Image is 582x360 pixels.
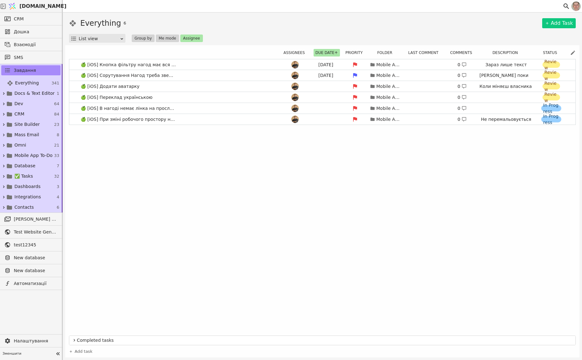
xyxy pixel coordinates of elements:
span: 🍏 [iOS] Сорутування Нагод треба зверху ті в яких були новіші взаємодії [78,71,178,80]
div: 0 [458,116,467,123]
span: Review [544,80,558,93]
span: ✅ Tasks [14,173,33,180]
span: 32 [54,173,59,180]
img: Logo [8,0,17,12]
p: Mobile App To-Do [376,62,401,68]
div: Folder [371,49,402,56]
span: Contacts [14,204,34,211]
p: Коли міняєш власника Нагоди [479,83,533,96]
span: test12345 [14,242,57,248]
span: 7 [57,163,59,169]
span: CRM [14,16,24,22]
a: [PERSON_NAME] розсилки [1,214,61,224]
button: Status [541,49,563,56]
span: 4 [57,194,59,200]
img: Ol [291,94,299,101]
span: Test Website General template [14,229,57,235]
img: 1560949290925-CROPPED-IMG_0201-2-.jpg [571,2,581,11]
a: 🍏 [iOS] Сорутування Нагод треба зверху ті в яких були новіші взаємодіїOl[DATE]Mobile App To-Do0 [... [69,70,575,81]
a: 🍏 [iOS] Додати аватаркуOlMobile App To-Do0 Коли міняєш власника НагодиReview [69,81,575,92]
span: 🍏 [iOS] При зміні робочого простору не міняються стадії [78,115,178,124]
a: [DOMAIN_NAME] [6,0,63,12]
span: Review [544,69,558,82]
span: Зменшити [3,351,54,357]
span: In Progress [543,102,559,115]
span: 23 [54,121,59,128]
span: Взаємодії [14,41,57,48]
a: SMS [1,52,61,62]
span: 64 [54,101,59,107]
span: Review [544,58,558,71]
button: Group by [132,35,155,42]
a: Автоматизації [1,278,61,288]
span: [PERSON_NAME] розсилки [14,216,57,223]
a: 🍏 [iOS] При зміні робочого простору не міняються стадіїOlMobile App To-Do0 Не перемальовуєтьсяIn ... [69,114,575,125]
span: 3 [57,184,59,190]
span: 🍏 [iOS] Переклад українською [78,93,155,102]
a: 🍏 [iOS] В нагоді немає лінка на прослуховування розмовиOlMobile App To-Do0 In Progress [69,103,575,114]
p: Mobile App To-Do [376,94,401,101]
span: Налаштування [14,338,57,344]
div: Assignees [282,49,310,56]
button: Assignee [180,35,203,42]
p: Mobile App To-Do [376,116,401,123]
span: Omni [14,142,26,148]
span: Dev [14,100,23,107]
img: Ol [291,105,299,112]
img: Ol [291,61,299,68]
span: Review [544,91,558,104]
a: Test Website General template [1,227,61,237]
p: Не перемальовується [481,116,532,123]
span: Mobile App To-Do [14,152,53,159]
h1: Everything [80,18,121,29]
a: Налаштування [1,336,61,346]
span: [DOMAIN_NAME] [19,3,66,10]
div: 0 [458,94,467,101]
button: Last comment [406,49,444,56]
span: Дошка [14,29,57,35]
div: [DATE] [312,72,340,79]
p: [PERSON_NAME] поки що просто новіші [479,72,533,85]
span: 6 [57,204,59,211]
span: 33 [54,153,59,159]
a: Дошка [1,27,61,37]
span: 6 [124,20,126,26]
span: SMS [14,54,57,61]
p: Mobile App To-Do [376,72,401,79]
div: Due date [313,49,341,56]
span: Site Builder [14,121,40,128]
a: Завдання [1,65,61,75]
a: 🍏 [iOS] Переклад українськоюOlMobile App To-Do0 Review [69,92,575,103]
span: CRM [14,111,24,117]
span: New database [14,267,57,274]
span: Everything [15,80,39,86]
button: Me mode [156,35,179,42]
span: Integrations [14,194,41,200]
img: Ol [291,72,299,79]
p: Mobile App To-Do [376,105,401,112]
img: Ol [291,83,299,90]
a: 🍏 [iOS] Кнопка фільтру нагод має вся спрацьовуватиOl[DATE]Mobile App To-Do0 Зараз лише текстReview [69,59,575,70]
a: New database [1,266,61,276]
div: 0 [458,83,467,90]
div: 0 [458,105,467,112]
div: [DATE] [312,62,340,68]
a: Add task [69,348,93,355]
span: 341 [51,80,59,86]
span: Add task [75,348,93,355]
span: 1 [57,90,59,97]
a: CRM [1,14,61,24]
span: Завдання [14,67,36,74]
div: Last comment [405,49,446,56]
div: Description [480,49,534,56]
span: Автоматизації [14,280,57,287]
span: 21 [54,142,59,148]
button: Priority [343,49,368,56]
button: Comments [448,49,478,56]
a: New database [1,253,61,263]
span: Dashboards [14,183,40,190]
span: 🍏 [iOS] В нагоді немає лінка на прослуховування розмови [78,104,178,113]
span: Database [14,163,35,169]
